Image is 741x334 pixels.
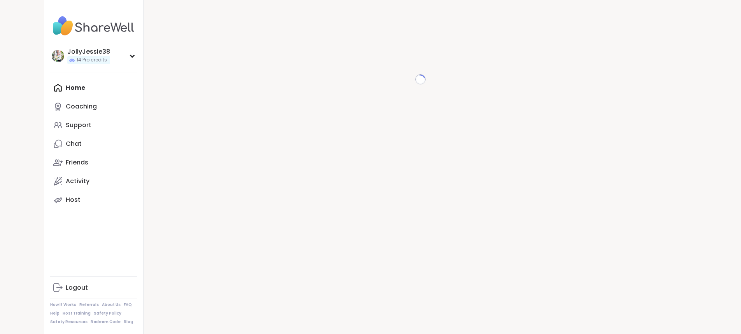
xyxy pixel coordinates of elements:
a: Help [50,311,60,316]
img: JollyJessie38 [52,50,64,62]
a: How It Works [50,302,76,308]
div: Chat [66,140,82,148]
a: Host Training [63,311,91,316]
a: Activity [50,172,137,191]
img: ShareWell Nav Logo [50,12,137,40]
a: Safety Policy [94,311,121,316]
a: About Us [102,302,121,308]
div: Activity [66,177,89,185]
a: Chat [50,135,137,153]
a: Logout [50,278,137,297]
div: Coaching [66,102,97,111]
a: FAQ [124,302,132,308]
div: Host [66,196,81,204]
div: JollyJessie38 [67,47,110,56]
div: Logout [66,283,88,292]
a: Safety Resources [50,319,88,325]
a: Redeem Code [91,319,121,325]
div: Support [66,121,91,129]
a: Friends [50,153,137,172]
a: Support [50,116,137,135]
a: Blog [124,319,133,325]
div: Friends [66,158,88,167]
span: 14 Pro credits [77,57,107,63]
a: Coaching [50,97,137,116]
a: Referrals [79,302,99,308]
a: Host [50,191,137,209]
